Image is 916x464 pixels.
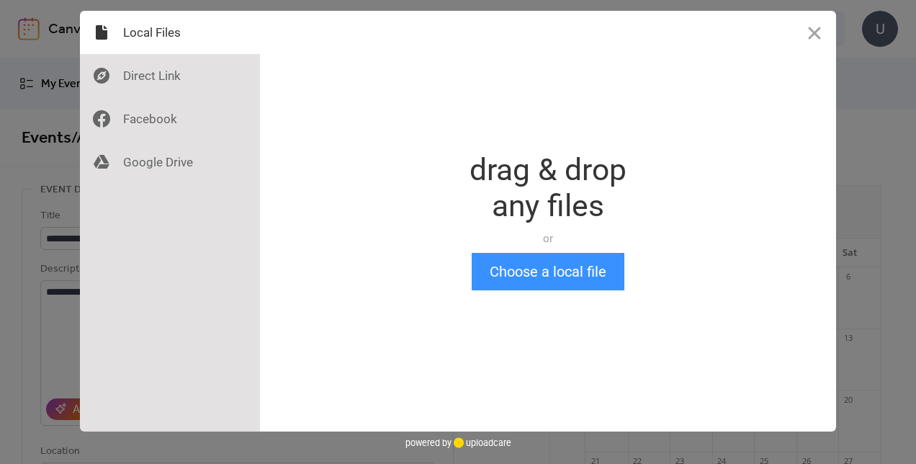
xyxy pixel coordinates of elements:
div: Local Files [80,11,260,54]
a: uploadcare [452,437,511,448]
div: Direct Link [80,54,260,97]
div: Google Drive [80,140,260,184]
div: drag & drop any files [470,152,627,224]
div: Facebook [80,97,260,140]
button: Close [793,11,836,54]
div: powered by [405,432,511,453]
button: Choose a local file [472,253,624,290]
div: or [470,231,627,246]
